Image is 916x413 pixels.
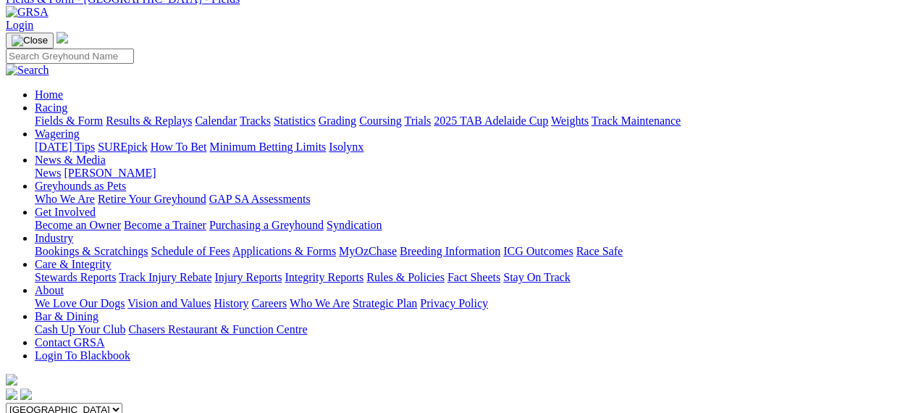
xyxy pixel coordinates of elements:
div: News & Media [35,167,910,180]
a: Racing [35,101,67,114]
a: Retire Your Greyhound [98,193,206,205]
a: Who We Are [35,193,95,205]
div: Industry [35,245,910,258]
a: Applications & Forms [232,245,336,257]
a: Tracks [240,114,271,127]
div: Bar & Dining [35,323,910,336]
a: About [35,284,64,296]
a: History [214,297,248,309]
img: logo-grsa-white.png [56,32,68,43]
a: Stewards Reports [35,271,116,283]
a: [PERSON_NAME] [64,167,156,179]
a: [DATE] Tips [35,141,95,153]
a: Wagering [35,128,80,140]
a: Track Injury Rebate [119,271,211,283]
div: Wagering [35,141,910,154]
a: Fields & Form [35,114,103,127]
div: Get Involved [35,219,910,232]
a: Calendar [195,114,237,127]
a: Stay On Track [503,271,570,283]
a: Privacy Policy [420,297,488,309]
a: Home [35,88,63,101]
div: Racing [35,114,910,128]
a: Weights [551,114,589,127]
a: Bookings & Scratchings [35,245,148,257]
a: SUREpick [98,141,147,153]
img: GRSA [6,6,49,19]
a: Schedule of Fees [151,245,230,257]
a: News & Media [35,154,106,166]
a: Contact GRSA [35,336,104,349]
img: logo-grsa-white.png [6,374,17,385]
a: Become an Owner [35,219,121,231]
a: Bar & Dining [35,310,98,322]
a: Minimum Betting Limits [209,141,326,153]
a: Purchasing a Greyhound [209,219,324,231]
a: Isolynx [329,141,364,153]
a: Injury Reports [214,271,282,283]
a: Who We Are [290,297,350,309]
a: Trials [404,114,431,127]
img: twitter.svg [20,388,32,400]
a: We Love Our Dogs [35,297,125,309]
a: GAP SA Assessments [209,193,311,205]
a: News [35,167,61,179]
a: Results & Replays [106,114,192,127]
input: Search [6,49,134,64]
a: Coursing [359,114,402,127]
a: Breeding Information [400,245,500,257]
a: Statistics [274,114,316,127]
a: How To Bet [151,141,207,153]
a: Chasers Restaurant & Function Centre [128,323,307,335]
div: Care & Integrity [35,271,910,284]
img: Search [6,64,49,77]
a: Fact Sheets [448,271,500,283]
a: Strategic Plan [353,297,417,309]
a: Careers [251,297,287,309]
a: Industry [35,232,73,244]
a: Race Safe [576,245,622,257]
a: MyOzChase [339,245,397,257]
button: Toggle navigation [6,33,54,49]
a: Integrity Reports [285,271,364,283]
a: Syndication [327,219,382,231]
a: Rules & Policies [366,271,445,283]
a: Get Involved [35,206,96,218]
div: About [35,297,910,310]
a: Track Maintenance [592,114,681,127]
a: Become a Trainer [124,219,206,231]
img: facebook.svg [6,388,17,400]
a: Grading [319,114,356,127]
a: ICG Outcomes [503,245,573,257]
a: 2025 TAB Adelaide Cup [434,114,548,127]
a: Cash Up Your Club [35,323,125,335]
a: Greyhounds as Pets [35,180,126,192]
a: Login To Blackbook [35,349,130,362]
a: Vision and Values [127,297,211,309]
a: Login [6,19,33,31]
div: Greyhounds as Pets [35,193,910,206]
img: Close [12,35,48,46]
a: Care & Integrity [35,258,112,270]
